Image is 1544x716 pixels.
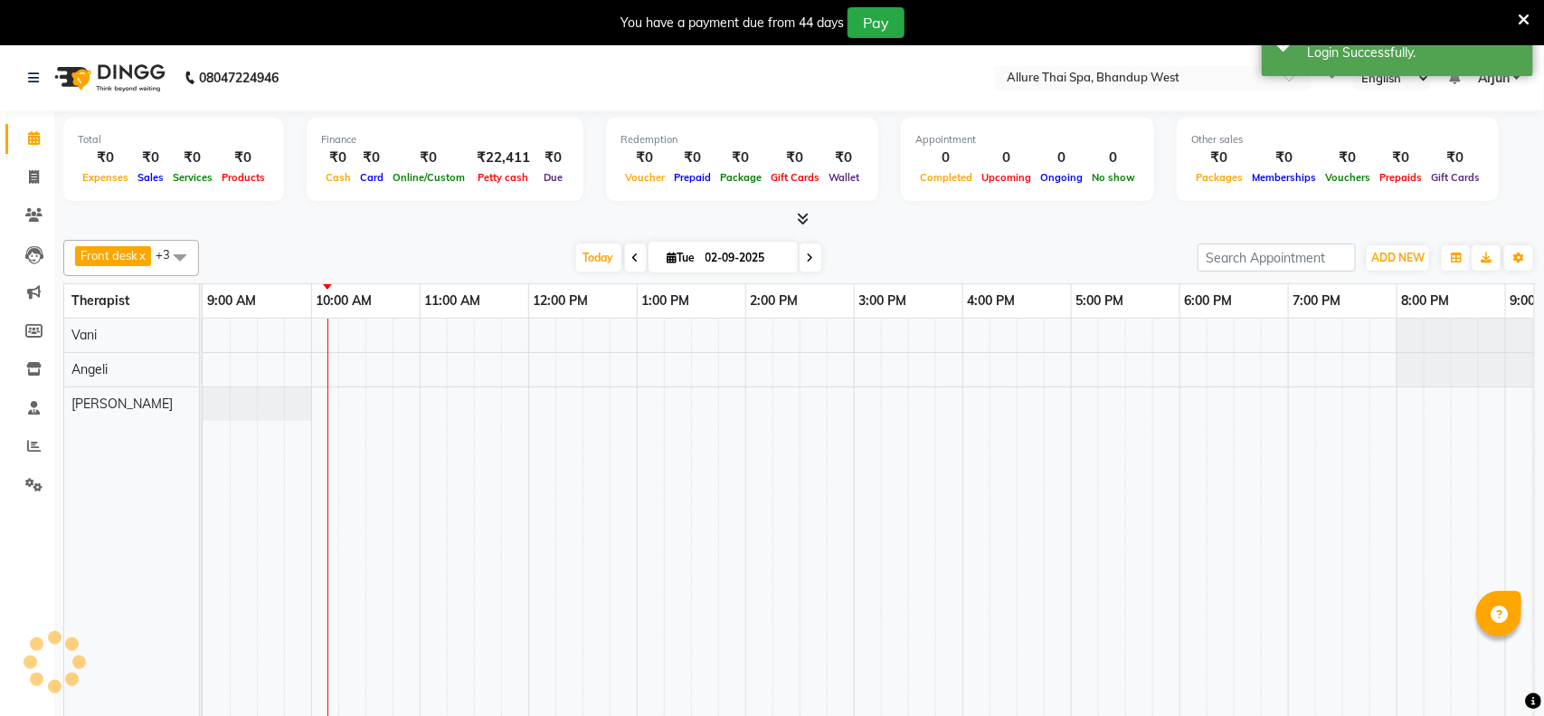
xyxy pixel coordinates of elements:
[529,288,593,314] a: 12:00 PM
[1478,69,1510,88] span: Arjun
[78,171,133,184] span: Expenses
[576,243,621,272] span: Today
[1397,288,1454,314] a: 8:00 PM
[1198,243,1356,272] input: Search Appointment
[71,361,108,377] span: Angeli
[715,148,766,168] div: ₹0
[1289,288,1346,314] a: 7:00 PM
[620,148,669,168] div: ₹0
[1191,171,1247,184] span: Packages
[915,148,977,168] div: 0
[78,148,133,168] div: ₹0
[168,148,217,168] div: ₹0
[766,171,824,184] span: Gift Cards
[469,148,537,168] div: ₹22,411
[700,244,791,272] input: 2025-09-02
[1426,148,1484,168] div: ₹0
[1321,148,1375,168] div: ₹0
[848,7,905,38] button: Pay
[669,171,715,184] span: Prepaid
[133,148,168,168] div: ₹0
[1191,132,1484,148] div: Other sales
[71,327,97,343] span: Vani
[824,171,864,184] span: Wallet
[421,288,486,314] a: 11:00 AM
[388,148,469,168] div: ₹0
[1087,148,1140,168] div: 0
[669,148,715,168] div: ₹0
[1036,148,1087,168] div: 0
[977,171,1036,184] span: Upcoming
[1247,148,1321,168] div: ₹0
[537,148,569,168] div: ₹0
[137,248,146,263] a: x
[824,148,864,168] div: ₹0
[1247,171,1321,184] span: Memberships
[355,171,388,184] span: Card
[638,288,695,314] a: 1:00 PM
[388,171,469,184] span: Online/Custom
[78,132,270,148] div: Total
[355,148,388,168] div: ₹0
[321,132,569,148] div: Finance
[203,288,260,314] a: 9:00 AM
[168,171,217,184] span: Services
[71,292,129,309] span: Therapist
[915,171,977,184] span: Completed
[620,132,864,148] div: Redemption
[71,396,173,412] span: [PERSON_NAME]
[1072,288,1129,314] a: 5:00 PM
[1367,245,1429,271] button: ADD NEW
[1307,43,1520,62] div: Login Successfully.
[321,171,355,184] span: Cash
[199,53,279,103] b: 08047224946
[746,288,803,314] a: 2:00 PM
[46,53,170,103] img: logo
[217,148,270,168] div: ₹0
[539,171,567,184] span: Due
[1180,288,1237,314] a: 6:00 PM
[855,288,912,314] a: 3:00 PM
[766,148,824,168] div: ₹0
[474,171,534,184] span: Petty cash
[1321,171,1375,184] span: Vouchers
[620,14,844,33] div: You have a payment due from 44 days
[1375,148,1426,168] div: ₹0
[620,171,669,184] span: Voucher
[1375,171,1426,184] span: Prepaids
[1371,251,1425,264] span: ADD NEW
[977,148,1036,168] div: 0
[915,132,1140,148] div: Appointment
[963,288,1020,314] a: 4:00 PM
[217,171,270,184] span: Products
[81,248,137,263] span: Front desk
[1087,171,1140,184] span: No show
[1426,171,1484,184] span: Gift Cards
[133,171,168,184] span: Sales
[1191,148,1247,168] div: ₹0
[321,148,355,168] div: ₹0
[156,247,184,262] span: +3
[663,251,700,264] span: Tue
[312,288,377,314] a: 10:00 AM
[715,171,766,184] span: Package
[1036,171,1087,184] span: Ongoing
